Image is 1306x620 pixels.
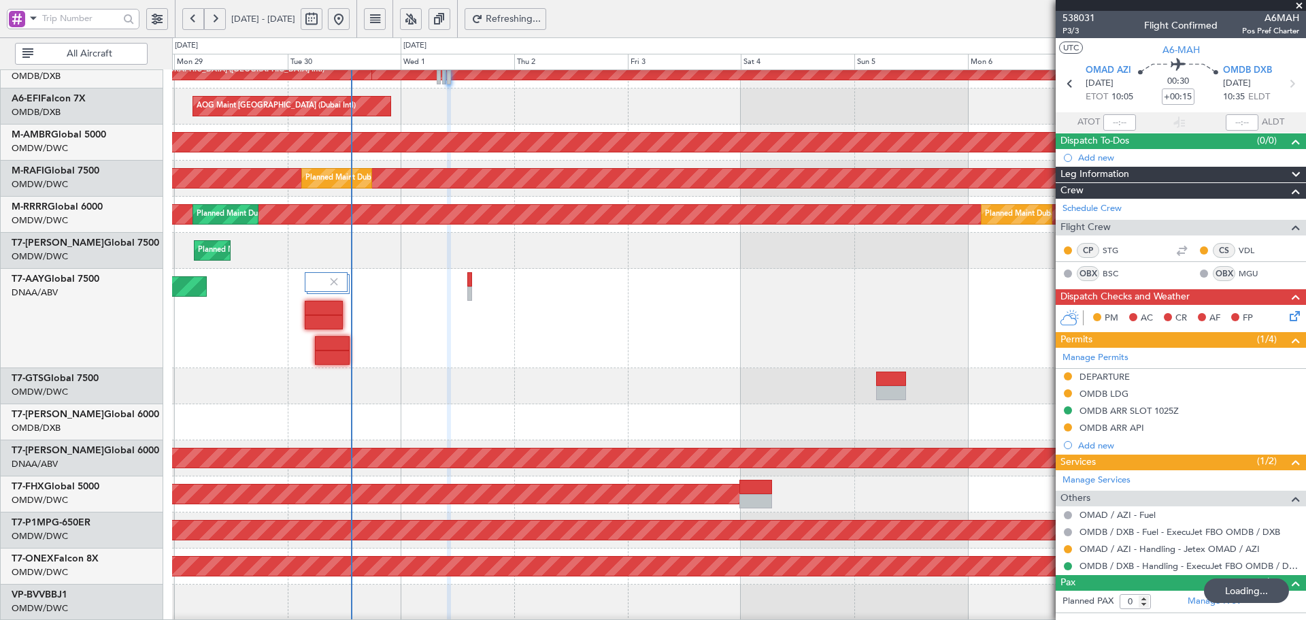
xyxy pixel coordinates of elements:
label: Planned PAX [1062,595,1114,608]
span: AF [1209,312,1220,325]
span: T7-P1MP [12,518,52,527]
span: Pax [1060,575,1075,591]
a: T7-ONEXFalcon 8X [12,554,99,564]
div: AOG Maint [GEOGRAPHIC_DATA] (Dubai Intl) [197,96,356,116]
div: Planned Maint Dubai (Al Maktoum Intl) [197,204,331,225]
span: ATOT [1077,116,1100,129]
span: M-RRRR [12,202,48,212]
span: M-RAFI [12,166,44,176]
div: Wed 1 [401,54,514,70]
input: Trip Number [42,8,119,29]
span: T7-GTS [12,374,44,383]
a: T7-GTSGlobal 7500 [12,374,99,383]
a: T7-[PERSON_NAME]Global 6000 [12,446,159,455]
div: Loading... [1204,578,1289,603]
span: [DATE] [1086,77,1114,91]
a: OMDW/DWC [12,250,68,263]
span: P3/3 [1062,25,1095,37]
span: Dispatch To-Dos [1060,133,1129,149]
span: Leg Information [1060,167,1129,182]
span: A6MAH [1242,11,1299,25]
div: [DATE] [403,40,426,52]
div: Planned Maint Dubai (Al Maktoum Intl) [198,240,332,261]
img: gray-close.svg [328,276,340,288]
span: T7-FHX [12,482,44,491]
a: M-AMBRGlobal 5000 [12,130,106,140]
span: A6-MAH [1162,43,1200,57]
span: Flight Crew [1060,220,1111,235]
span: PM [1105,312,1118,325]
a: DNAA/ABV [12,287,58,299]
a: OMDB / DXB - Fuel - ExecuJet FBO OMDB / DXB [1079,526,1280,538]
div: Planned Maint Dubai (Al Maktoum Intl) [305,168,439,189]
span: Refreshing... [486,14,541,24]
div: Planned Maint [GEOGRAPHIC_DATA] ([GEOGRAPHIC_DATA] Intl) [97,60,324,80]
div: CS [1213,243,1235,258]
span: (0/0) [1257,133,1277,148]
div: Tue 30 [288,54,401,70]
div: Sat 4 [741,54,854,70]
a: OMAD / AZI - Handling - Jetex OMAD / AZI [1079,543,1260,555]
span: Others [1060,491,1090,506]
a: OMAD / AZI - Fuel [1079,509,1156,521]
a: M-RAFIGlobal 7500 [12,166,99,176]
span: Dispatch Checks and Weather [1060,289,1190,305]
span: FP [1243,312,1253,325]
div: CP [1077,243,1099,258]
a: Schedule Crew [1062,202,1122,216]
a: VP-BVVBBJ1 [12,590,67,600]
span: A6-EFI [12,94,41,103]
div: Flight Confirmed [1144,18,1218,33]
span: T7-[PERSON_NAME] [12,410,104,419]
span: [DATE] [1223,77,1251,91]
a: T7-[PERSON_NAME]Global 7500 [12,238,159,248]
div: OMDB LDG [1079,388,1128,399]
span: ETOT [1086,91,1108,104]
div: Thu 2 [514,54,628,70]
button: UTC [1059,42,1083,54]
span: Pos Pref Charter [1242,25,1299,37]
a: OMDW/DWC [12,494,68,506]
span: T7-AAY [12,274,44,284]
span: T7-[PERSON_NAME] [12,238,104,248]
a: Manage PAX [1188,595,1239,608]
div: Mon 6 [968,54,1082,70]
span: (0/0) [1257,575,1277,589]
div: [DATE] [175,40,198,52]
div: OBX [1077,266,1099,281]
span: All Aircraft [36,49,143,59]
div: Add new [1078,152,1299,163]
div: OMDB ARR API [1079,422,1144,434]
span: ALDT [1262,116,1284,129]
span: (1/4) [1257,332,1277,346]
span: OMAD AZI [1086,64,1131,78]
button: Refreshing... [465,8,546,30]
a: OMDW/DWC [12,602,68,615]
span: 10:35 [1223,91,1245,104]
div: Add new [1078,440,1299,451]
span: M-AMBR [12,130,51,140]
a: Manage Services [1062,474,1131,487]
a: A6-EFIFalcon 7X [12,94,86,103]
a: OMDW/DWC [12,178,68,191]
a: DNAA/ABV [12,458,58,470]
button: All Aircraft [15,43,148,65]
span: ELDT [1248,91,1270,104]
a: MGU [1239,267,1269,280]
a: T7-FHXGlobal 5000 [12,482,99,491]
a: T7-[PERSON_NAME]Global 6000 [12,410,159,419]
span: T7-ONEX [12,554,54,564]
a: OMDW/DWC [12,214,68,227]
a: T7-AAYGlobal 7500 [12,274,99,284]
span: Services [1060,455,1096,470]
a: OMDW/DWC [12,530,68,542]
span: CR [1175,312,1187,325]
a: OMDB / DXB - Handling - ExecuJet FBO OMDB / DXB [1079,560,1299,572]
span: [DATE] - [DATE] [231,13,295,25]
a: Manage Permits [1062,351,1128,365]
div: Fri 3 [628,54,741,70]
input: --:-- [1103,114,1136,131]
a: OMDB/DXB [12,106,61,118]
span: (1/2) [1257,454,1277,468]
span: 00:30 [1167,75,1189,88]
